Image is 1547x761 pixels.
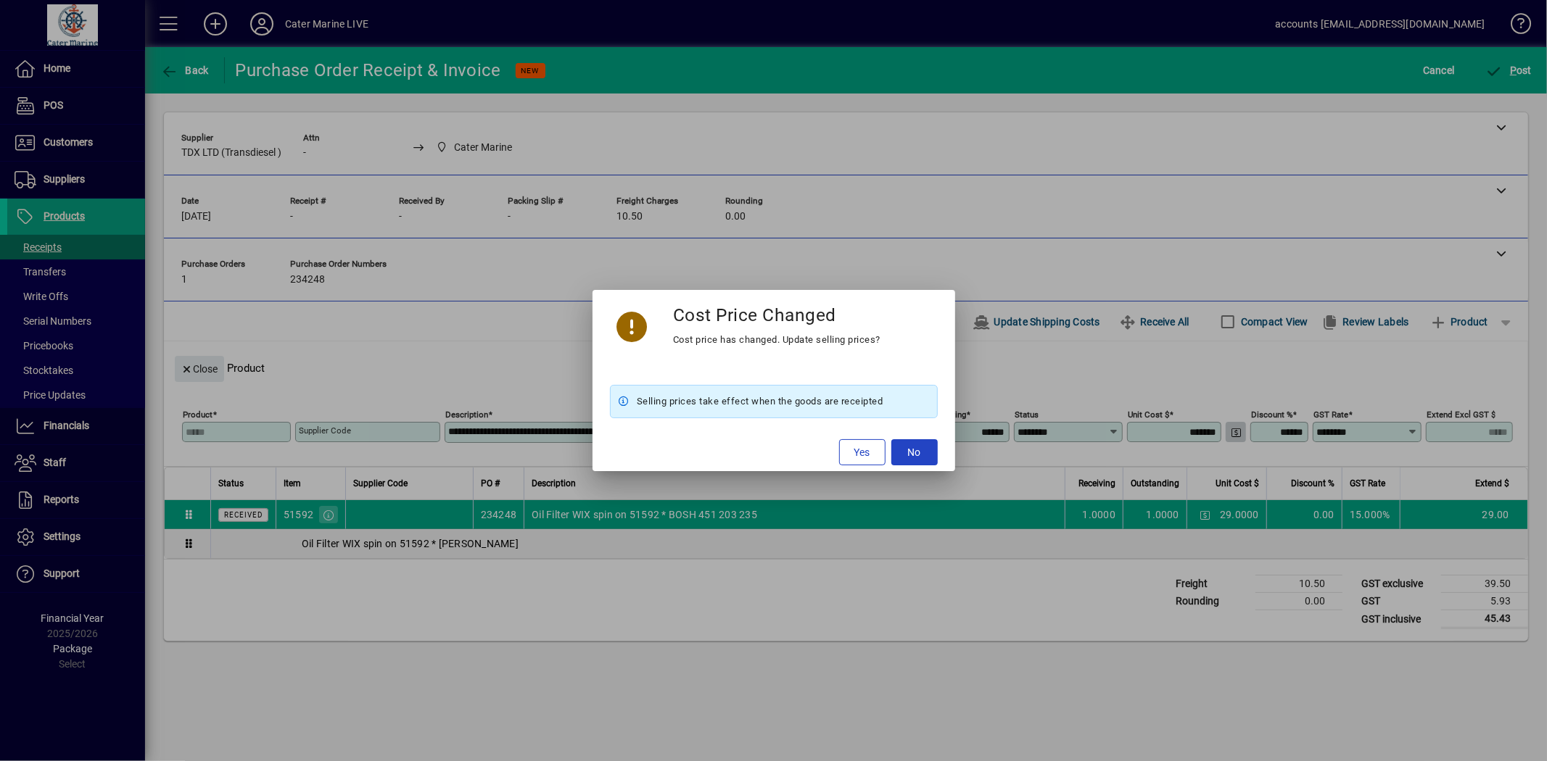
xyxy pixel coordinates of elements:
[908,445,921,460] span: No
[839,439,886,465] button: Yes
[891,439,938,465] button: No
[854,445,870,460] span: Yes
[637,393,883,410] span: Selling prices take effect when the goods are receipted
[673,304,836,325] h3: Cost Price Changed
[673,331,880,349] div: Cost price has changed. Update selling prices?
